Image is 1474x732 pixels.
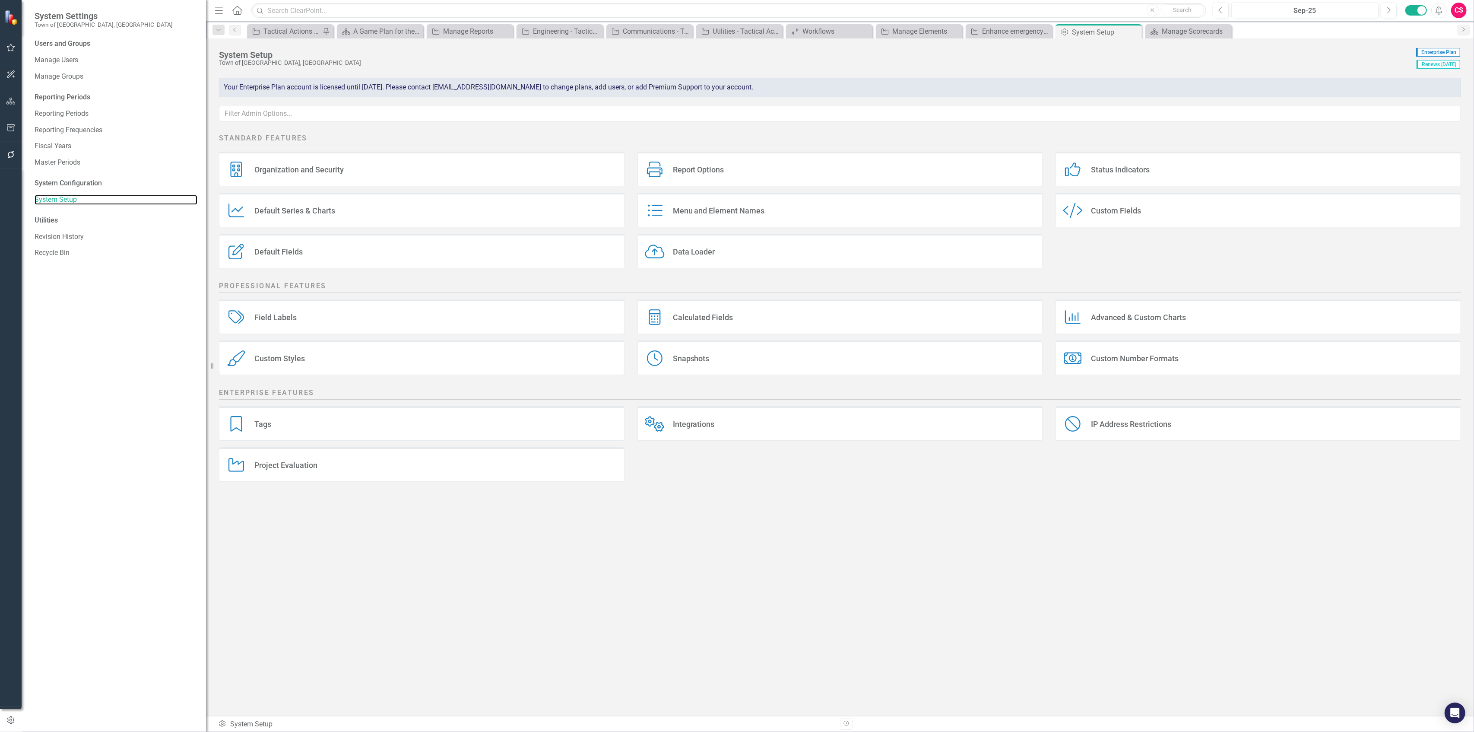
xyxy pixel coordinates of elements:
a: System Setup [35,195,197,205]
a: Tactical Actions and Milestones [249,26,320,37]
div: Tags [254,419,271,429]
img: ClearPoint Strategy [4,10,19,25]
div: Workflows [802,26,870,37]
div: Custom Styles [254,353,305,363]
div: Manage Reports [443,26,511,37]
div: Manage Elements [892,26,960,37]
div: Engineering - Tactical Actions [533,26,601,37]
input: Filter Admin Options... [219,106,1461,122]
div: Tactical Actions and Milestones [263,26,320,37]
small: Town of [GEOGRAPHIC_DATA], [GEOGRAPHIC_DATA] [35,21,173,28]
div: Manage Scorecards [1162,26,1230,37]
h2: Standard Features [219,134,1461,145]
a: Manage Reports [429,26,511,37]
span: System Settings [35,11,173,21]
span: Renews [DATE] [1417,60,1460,69]
div: Open Intercom Messenger [1445,703,1465,723]
div: Town of [GEOGRAPHIC_DATA], [GEOGRAPHIC_DATA] [219,60,1412,66]
a: A Game Plan for the Future [339,26,421,37]
a: Workflows [788,26,870,37]
div: Report Options [673,165,724,175]
input: Search ClearPoint... [251,3,1206,18]
a: Master Periods [35,158,197,168]
div: Utilities [35,216,197,226]
div: Data Loader [673,247,715,257]
div: System Setup [1072,27,1140,38]
a: Manage Scorecards [1148,26,1230,37]
div: System Setup [219,50,1412,60]
span: Search [1173,6,1192,13]
a: Recycle Bin [35,248,197,258]
div: Custom Fields [1091,206,1141,216]
div: Status Indicators [1091,165,1150,175]
a: Reporting Frequencies [35,125,197,135]
div: Integrations [673,419,715,429]
div: A Game Plan for the Future [353,26,421,37]
a: Manage Users [35,55,197,65]
div: Users and Groups [35,39,197,49]
div: Custom Number Formats [1091,353,1179,363]
a: Engineering - Tactical Actions [519,26,601,37]
button: Search [1161,4,1204,16]
div: Sep-25 [1234,6,1376,16]
div: Field Labels [254,312,297,322]
div: Default Series & Charts [254,206,335,216]
a: Manage Elements [878,26,960,37]
a: Revision History [35,232,197,242]
a: Enhance emergency response preparedness [968,26,1050,37]
div: Your Enterprise Plan account is licensed until [DATE]. Please contact [EMAIL_ADDRESS][DOMAIN_NAME... [219,78,1461,97]
div: IP Address Restrictions [1091,419,1171,429]
a: Reporting Periods [35,109,197,119]
a: Communications - Tactical Actions [609,26,691,37]
span: Enterprise Plan [1416,48,1460,57]
div: Calculated Fields [673,312,733,322]
a: Fiscal Years [35,141,197,151]
a: Utilities - Tactical Actions [698,26,780,37]
div: Menu and Element Names [673,206,765,216]
div: Project Evaluation [254,460,317,470]
button: Sep-25 [1231,3,1379,18]
div: Reporting Periods [35,92,197,102]
div: System Setup [218,719,834,729]
div: Advanced & Custom Charts [1091,312,1186,322]
div: Default Fields [254,247,303,257]
button: CS [1451,3,1467,18]
h2: Enterprise Features [219,388,1461,400]
div: Utilities - Tactical Actions [713,26,780,37]
div: Snapshots [673,353,710,363]
div: Enhance emergency response preparedness [982,26,1050,37]
div: Organization and Security [254,165,344,175]
div: System Configuration [35,178,197,188]
a: Manage Groups [35,72,197,82]
h2: Professional Features [219,281,1461,293]
div: Communications - Tactical Actions [623,26,691,37]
